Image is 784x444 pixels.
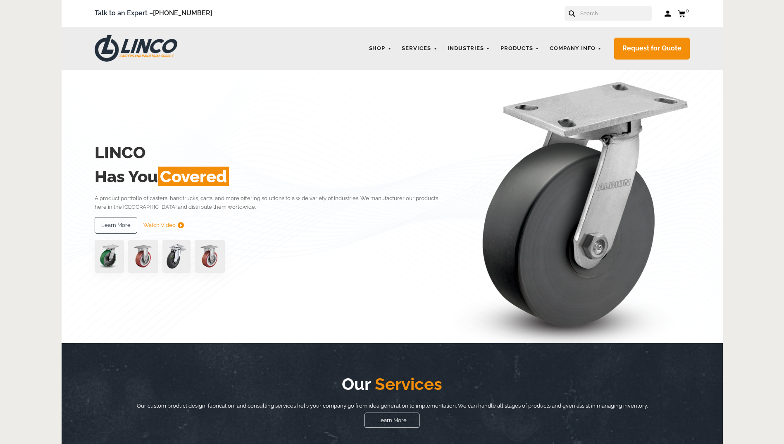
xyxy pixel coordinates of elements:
h2: LINCO [95,141,450,165]
a: Company Info [546,41,606,57]
p: A product portfolio of casters, handtrucks, carts, and more offering solutions to a wide variety ... [95,194,450,212]
img: capture-59611-removebg-preview-1.png [195,240,225,273]
span: Talk to an Expert – [95,8,212,19]
a: Services [398,41,441,57]
a: Industries [443,41,494,57]
h2: Has You [95,165,450,189]
a: Learn More [365,413,419,428]
img: pn3orx8a-94725-1-1-.png [95,240,124,273]
img: subtract.png [178,222,184,228]
img: LINCO CASTERS & INDUSTRIAL SUPPLY [95,35,177,62]
img: lvwpp200rst849959jpg-30522-removebg-preview-1.png [162,240,191,273]
a: Watch Video [143,217,184,234]
a: Learn More [95,217,137,234]
input: Search [579,6,652,21]
a: [PHONE_NUMBER] [153,9,212,17]
h2: Our [128,372,657,396]
img: capture-59611-removebg-preview-1.png [128,240,158,273]
a: Products [496,41,543,57]
a: 0 [678,8,690,19]
a: Log in [665,10,672,18]
a: Request for Quote [614,38,690,60]
span: Services [371,374,442,394]
img: linco_caster [453,70,690,343]
span: Covered [158,167,229,186]
a: Shop [365,41,396,57]
p: Our custom product design, fabrication, and consulting services help your company go from idea ge... [128,401,657,411]
span: 0 [686,7,689,14]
